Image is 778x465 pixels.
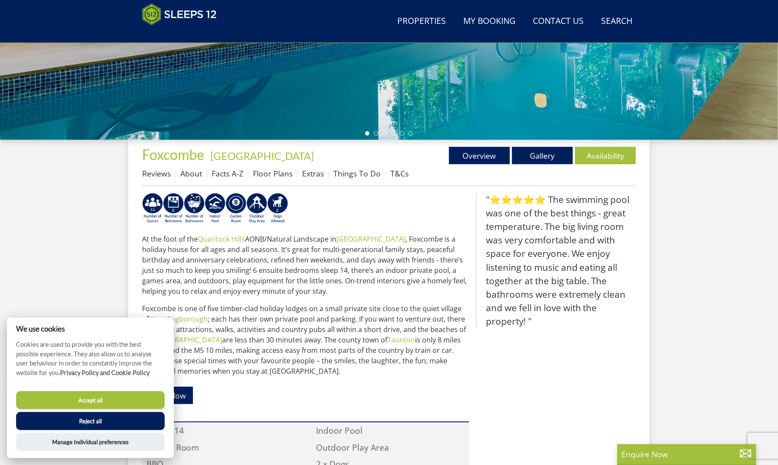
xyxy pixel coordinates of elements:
[387,335,415,345] a: Taunton
[512,147,573,164] a: Gallery
[184,193,205,224] img: AD_4nXcXNpYDZXOBbgKRPEBCaCiOIsoVeJcYnRY4YZ47RmIfjOLfmwdYBtQTxcKJd6HVFC_WLGi2mB_1lWquKfYs6Lp6-6TPV...
[163,193,184,224] img: AD_4nXeUPn_PHMaXHV7J9pY6zwX40fHNwi4grZZqOeCs8jntn3cqXJIl9N0ouvZfLpt8349PQS5yLNlr06ycjLFpfJV5rUFve...
[622,448,752,460] p: Enquire Now
[142,303,469,376] p: Foxcombe is one of five timber-clad holiday lodges on a small private site close to the quiet vil...
[142,3,217,25] img: Sleeps 12
[138,30,229,38] iframe: Customer reviews powered by Trustpilot
[267,193,288,224] img: AD_4nXe3ZEMMYZSnCeK6QA0WFeR0RV6l---ElHmqkEYi0_WcfhtMgpEskfIc8VIOFjLKPTAVdYBfwP5wkTZHMgYhpNyJ6THCM...
[16,433,165,451] button: Manage Individual preferences
[449,147,510,164] a: Overview
[7,325,174,333] h2: We use cookies
[210,149,314,162] a: [GEOGRAPHIC_DATA]
[205,193,226,224] img: AD_4nXei2dp4L7_L8OvME76Xy1PUX32_NMHbHVSts-g-ZAVb8bILrMcUKZI2vRNdEqfWP017x6NFeUMZMqnp0JYknAB97-jDN...
[142,193,163,224] img: AD_4nXfv62dy8gRATOHGNfSP75DVJJaBcdzd0qX98xqyk7UjzX1qaSeW2-XwITyCEUoo8Y9WmqxHWlJK_gMXd74SOrsYAJ_vK...
[153,335,222,345] a: [GEOGRAPHIC_DATA]
[246,193,267,224] img: AD_4nXfjdDqPkGBf7Vpi6H87bmAUe5GYCbodrAbU4sf37YN55BCjSXGx5ZgBV7Vb9EJZsXiNVuyAiuJUB3WVt-w9eJ0vaBcHg...
[142,422,299,439] li: Sleeps 14
[226,193,246,224] img: AD_4nXdrZMsjcYNLGsKuA84hRzvIbesVCpXJ0qqnwZoX5ch9Zjv73tWe4fnFRs2gJ9dSiUubhZXckSJX_mqrZBmYExREIfryF...
[142,146,204,163] span: Foxcombe
[460,12,519,31] a: My Booking
[336,234,406,244] a: [GEOGRAPHIC_DATA]
[149,314,208,324] a: West Bagborough
[16,391,165,409] button: Accept all
[333,168,381,179] a: Things To Do
[390,168,409,179] a: T&Cs
[529,12,587,31] a: Contact Us
[598,12,636,31] a: Search
[198,234,245,244] a: Quantock Hills
[142,234,469,296] p: At the foot of the AONB/Natural Landscape in , Foxcombe is a holiday house for all ages and all s...
[212,168,243,179] a: Facts A-Z
[60,369,150,376] a: Privacy Policy and Cookie Policy
[142,146,207,163] a: Foxcombe
[312,439,469,456] li: Outdoor Play Area
[142,439,299,456] li: Games Room
[16,412,165,430] button: Reject all
[253,168,293,179] a: Floor Plans
[302,168,324,179] a: Extras
[312,422,469,439] li: Indoor Pool
[7,340,174,384] p: Cookies are used to provide you with the best possible experience. They also allow us to analyse ...
[142,168,171,179] a: Reviews
[180,168,202,179] a: About
[575,147,636,164] a: Availability
[394,12,449,31] a: Properties
[207,149,314,162] span: -
[476,193,636,329] blockquote: "⭐⭐⭐⭐⭐ The swimming pool was one of the best things - great temperature. The big living room was ...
